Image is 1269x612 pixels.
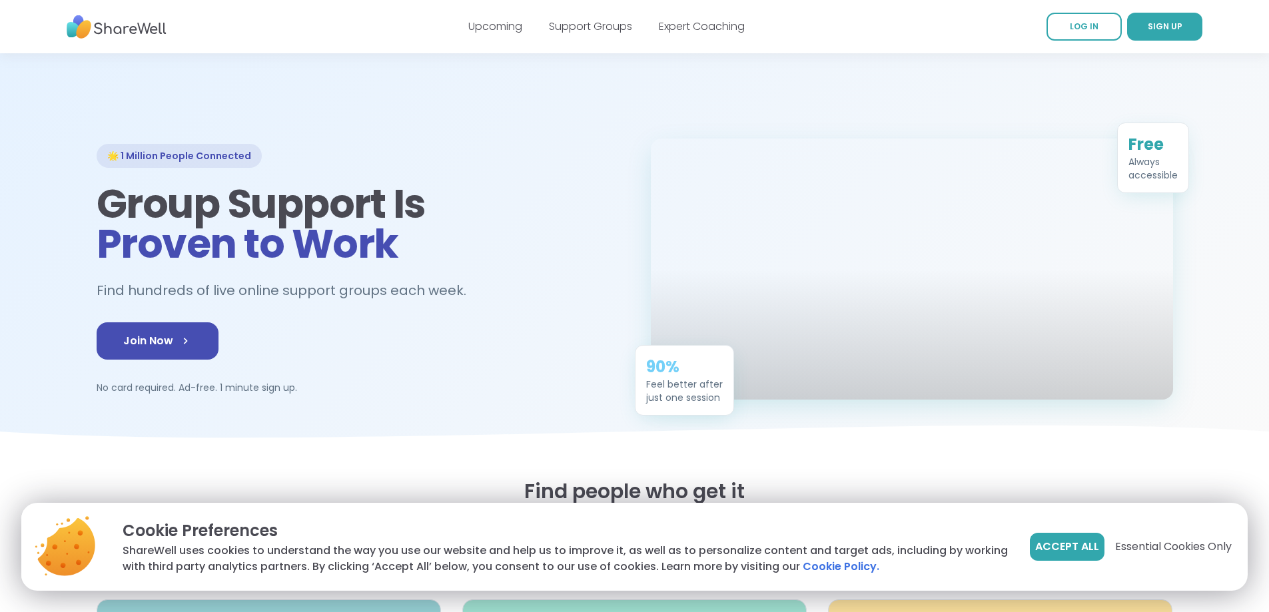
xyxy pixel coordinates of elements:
a: Upcoming [468,19,522,34]
a: Cookie Policy. [803,559,879,575]
p: Cookie Preferences [123,519,1009,543]
span: LOG IN [1070,21,1098,32]
h2: Find hundreds of live online support groups each week. [97,280,480,302]
a: Support Groups [549,19,632,34]
span: SIGN UP [1148,21,1182,32]
span: Proven to Work [97,216,398,272]
a: LOG IN [1047,13,1122,41]
div: Free [1128,134,1178,155]
a: SIGN UP [1127,13,1202,41]
p: ShareWell uses cookies to understand the way you use our website and help us to improve it, as we... [123,543,1009,575]
span: Essential Cookies Only [1115,539,1232,555]
a: Join Now [97,322,218,360]
p: No card required. Ad-free. 1 minute sign up. [97,381,619,394]
span: Join Now [123,333,192,349]
div: 🌟 1 Million People Connected [97,144,262,168]
img: ShareWell Nav Logo [67,9,167,45]
div: Feel better after just one session [646,378,723,404]
span: Accept All [1035,539,1099,555]
a: Expert Coaching [659,19,745,34]
button: Accept All [1030,533,1104,561]
h1: Group Support Is [97,184,619,264]
h2: Find people who get it [97,479,1173,503]
div: Always accessible [1128,155,1178,182]
div: 90% [646,356,723,378]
